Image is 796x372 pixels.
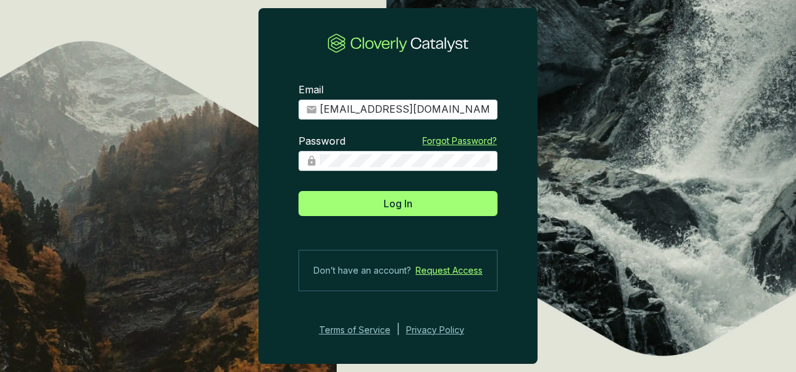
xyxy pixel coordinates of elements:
[315,323,390,338] a: Terms of Service
[416,263,482,278] a: Request Access
[320,154,490,168] input: Password
[314,263,411,278] span: Don’t have an account?
[298,83,324,97] label: Email
[384,196,412,211] span: Log In
[320,103,490,116] input: Email
[406,323,481,338] a: Privacy Policy
[298,191,497,216] button: Log In
[298,135,345,148] label: Password
[397,323,400,338] div: |
[422,135,497,147] a: Forgot Password?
